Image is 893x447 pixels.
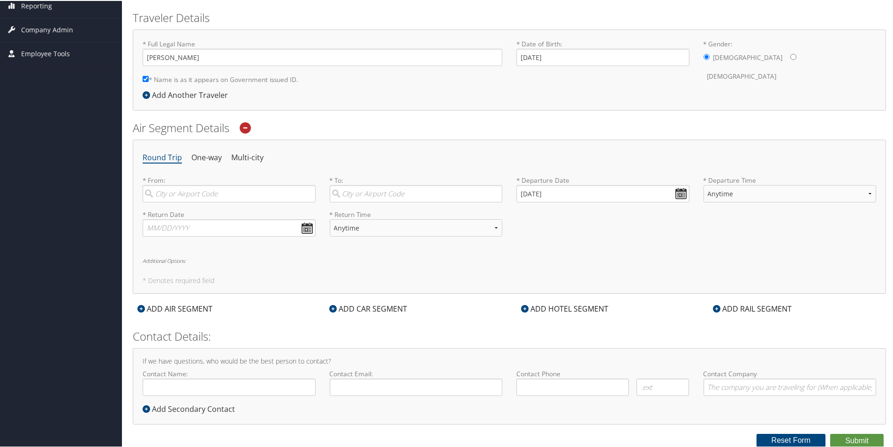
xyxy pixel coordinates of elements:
[704,184,877,201] select: * Departure Time
[704,53,710,59] input: * Gender:[DEMOGRAPHIC_DATA][DEMOGRAPHIC_DATA]
[330,378,503,395] input: Contact Email:
[231,149,264,165] li: Multi-city
[830,433,884,447] button: Submit
[143,48,502,65] input: * Full Legal Name
[143,276,876,283] h5: * Denotes required field
[143,378,316,395] input: Contact Name:
[516,302,613,313] div: ADD HOTEL SEGMENT
[790,53,796,59] input: * Gender:[DEMOGRAPHIC_DATA][DEMOGRAPHIC_DATA]
[704,368,877,395] label: Contact Company
[704,175,877,209] label: * Departure Time
[21,41,70,65] span: Employee Tools
[143,209,316,218] label: * Return Date
[516,368,689,378] label: Contact Phone
[143,184,316,201] input: City or Airport Code
[133,119,886,135] h2: Air Segment Details
[516,175,689,184] label: * Departure Date
[330,368,503,395] label: Contact Email:
[330,209,503,218] label: * Return Time
[516,184,689,201] input: MM/DD/YYYY
[133,9,886,25] h2: Traveler Details
[704,378,877,395] input: Contact Company
[143,257,876,262] h6: Additional Options:
[143,175,316,201] label: * From:
[713,48,783,66] label: [DEMOGRAPHIC_DATA]
[516,48,689,65] input: * Date of Birth:
[143,368,316,395] label: Contact Name:
[757,433,826,446] button: Reset Form
[143,89,233,100] div: Add Another Traveler
[133,328,886,343] h2: Contact Details:
[143,357,876,364] h4: If we have questions, who would be the best person to contact?
[143,218,316,236] input: MM/DD/YYYY
[516,38,689,65] label: * Date of Birth:
[708,302,796,313] div: ADD RAIL SEGMENT
[325,302,412,313] div: ADD CAR SEGMENT
[143,149,182,165] li: Round Trip
[133,302,217,313] div: ADD AIR SEGMENT
[330,175,503,201] label: * To:
[143,70,298,87] label: * Name is as it appears on Government issued ID.
[143,38,502,65] label: * Full Legal Name
[330,184,503,201] input: City or Airport Code
[707,67,777,84] label: [DEMOGRAPHIC_DATA]
[191,149,222,165] li: One-way
[636,378,689,395] input: .ext
[143,75,149,81] input: * Name is as it appears on Government issued ID.
[21,17,73,41] span: Company Admin
[704,38,877,85] label: * Gender:
[143,402,240,414] div: Add Secondary Contact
